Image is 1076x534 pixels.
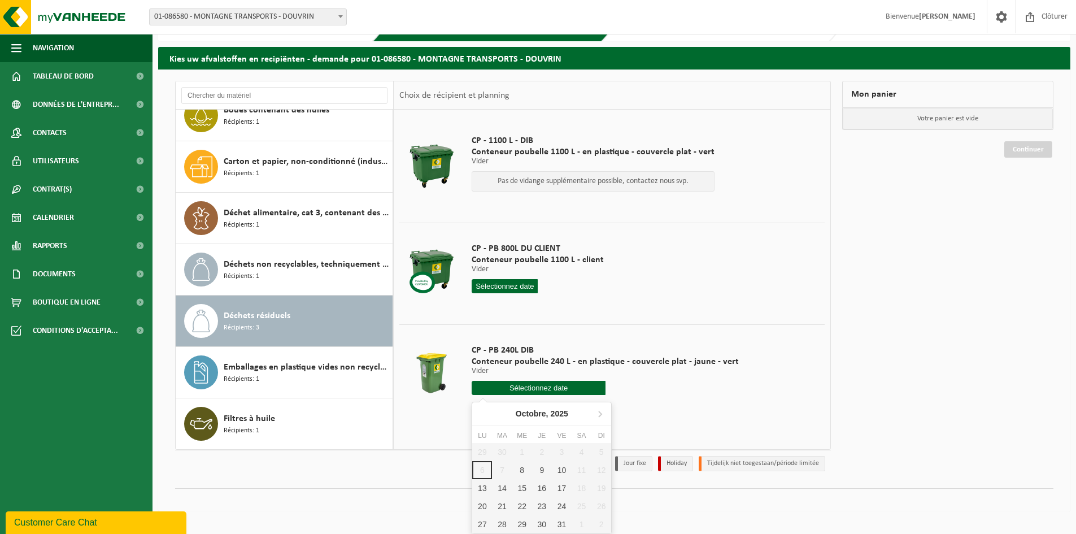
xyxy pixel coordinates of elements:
p: Pas de vidange supplémentaire possible, contactez nous svp. [478,177,708,185]
li: Jour fixe [615,456,652,471]
span: Filtres à huile [224,412,275,426]
span: Récipients: 3 [224,323,259,333]
div: Mon panier [842,81,1053,108]
div: 27 [472,515,492,533]
span: Emballages en plastique vides non recyclable [224,361,390,374]
span: Récipients: 1 [224,374,259,385]
span: Déchets résiduels [224,309,290,323]
span: Calendrier [33,203,74,232]
span: Boutique en ligne [33,288,101,316]
div: Octobre, [511,405,573,423]
div: Me [512,430,532,441]
li: Holiday [658,456,693,471]
span: Récipients: 1 [224,426,259,436]
button: Carton et papier, non-conditionné (industriel) Récipients: 1 [176,141,393,193]
div: 31 [552,515,572,533]
h2: Kies uw afvalstoffen en recipiënten - demande pour 01-086580 - MONTAGNE TRANSPORTS - DOUVRIN [158,47,1070,69]
p: Vider [472,266,604,273]
span: Conteneur poubelle 1100 L - client [472,254,604,266]
div: Ma [492,430,512,441]
iframe: chat widget [6,509,189,534]
span: Conteneur poubelle 240 L - en plastique - couvercle plat - jaune - vert [472,356,739,367]
span: Contacts [33,119,67,147]
span: Utilisateurs [33,147,79,175]
div: 24 [552,497,572,515]
span: Conditions d'accepta... [33,316,118,345]
span: Récipients: 1 [224,271,259,282]
button: Déchets non recyclables, techniquement non combustibles (combustibles) Récipients: 1 [176,244,393,296]
strong: [PERSON_NAME] [919,12,975,21]
span: Données de l'entrepr... [33,90,119,119]
div: Choix de récipient et planning [394,81,515,110]
li: Tijdelijk niet toegestaan/période limitée [699,456,825,471]
span: CP - 1100 L - DIB [472,135,715,146]
span: CP - PB 240L DIB [472,345,739,356]
div: Di [591,430,611,441]
input: Sélectionnez date [472,279,538,293]
p: Votre panier est vide [843,108,1053,129]
div: 17 [552,479,572,497]
span: Documents [33,260,76,288]
button: Filtres à huile Récipients: 1 [176,398,393,449]
div: 21 [492,497,512,515]
span: Déchets non recyclables, techniquement non combustibles (combustibles) [224,258,390,271]
span: Navigation [33,34,74,62]
span: Récipients: 1 [224,168,259,179]
button: Emballages en plastique vides non recyclable Récipients: 1 [176,347,393,398]
div: 22 [512,497,532,515]
input: Sélectionnez date [472,381,605,395]
div: 10 [552,461,572,479]
button: Déchet alimentaire, cat 3, contenant des produits d'origine animale, emballage synthétique Récipi... [176,193,393,244]
span: Contrat(s) [33,175,72,203]
span: Déchet alimentaire, cat 3, contenant des produits d'origine animale, emballage synthétique [224,206,390,220]
button: Déchets résiduels Récipients: 3 [176,296,393,347]
div: 29 [512,515,532,533]
span: Tableau de bord [33,62,94,90]
div: 13 [472,479,492,497]
div: 23 [532,497,552,515]
span: Récipients: 1 [224,117,259,128]
div: 9 [532,461,552,479]
div: 8 [512,461,532,479]
p: Vider [472,158,715,166]
button: Boues contenant des huiles Récipients: 1 [176,90,393,141]
div: 28 [492,515,512,533]
div: 14 [492,479,512,497]
div: Ve [552,430,572,441]
span: CP - PB 800L DU CLIENT [472,243,604,254]
div: Sa [572,430,591,441]
div: 16 [532,479,552,497]
span: Rapports [33,232,67,260]
div: 30 [532,515,552,533]
span: 01-086580 - MONTAGNE TRANSPORTS - DOUVRIN [149,8,347,25]
a: Continuer [1004,141,1052,158]
input: Chercher du matériel [181,87,387,104]
span: Boues contenant des huiles [224,103,329,117]
i: 2025 [551,410,568,418]
div: 15 [512,479,532,497]
span: Récipients: 1 [224,220,259,231]
div: Je [532,430,552,441]
div: Lu [472,430,492,441]
span: 01-086580 - MONTAGNE TRANSPORTS - DOUVRIN [150,9,346,25]
span: Conteneur poubelle 1100 L - en plastique - couvercle plat - vert [472,146,715,158]
p: Vider [472,367,739,375]
div: 20 [472,497,492,515]
span: Carton et papier, non-conditionné (industriel) [224,155,390,168]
